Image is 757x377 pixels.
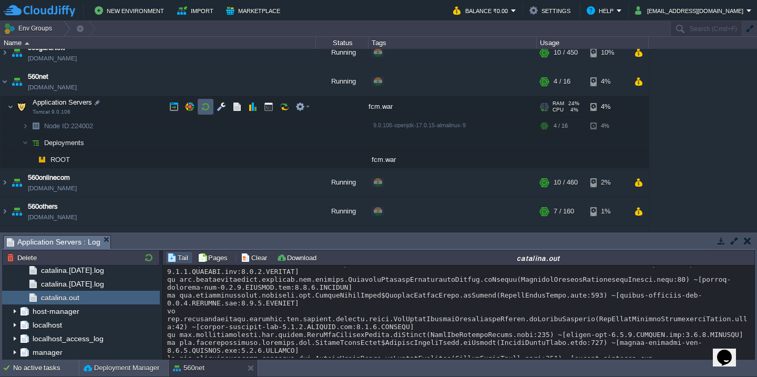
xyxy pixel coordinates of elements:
[30,320,64,330] a: localhost
[32,98,94,107] span: Application Servers
[30,307,81,316] a: host-manager
[7,236,100,249] span: Application Servers : Log
[1,38,9,67] img: AMDAwAAAACH5BAEAAAAALAAAAAABAAEAAAICRAEAOw==
[369,37,536,49] div: Tags
[537,37,648,49] div: Usage
[373,122,466,128] span: 9.0.106-openjdk-17.0.15-almalinux-9
[635,4,746,17] button: [EMAIL_ADDRESS][DOMAIN_NAME]
[369,96,537,117] div: fcm.war
[568,107,578,113] span: 4%
[25,42,29,45] img: AMDAwAAAACH5BAEAAAAALAAAAAABAAEAAAICRAEAOw==
[43,121,95,130] a: Node ID:224002
[590,38,625,67] div: 10%
[590,96,625,117] div: 4%
[4,4,75,17] img: CloudJiffy
[177,4,217,17] button: Import
[226,4,283,17] button: Marketplace
[568,100,579,107] span: 24%
[43,121,95,130] span: 224002
[590,226,625,254] div: 2%
[1,226,9,254] img: AMDAwAAAACH5BAEAAAAALAAAAAABAAEAAAICRAEAOw==
[554,226,570,254] div: 2 / 16
[9,226,24,254] img: AMDAwAAAACH5BAEAAAAALAAAAAABAAEAAAICRAEAOw==
[35,151,49,168] img: AMDAwAAAACH5BAEAAAAALAAAAAABAAEAAAICRAEAOw==
[1,37,315,49] div: Name
[316,37,368,49] div: Status
[4,21,56,36] button: Env Groups
[28,82,77,93] a: [DOMAIN_NAME]
[198,253,231,262] button: Pages
[554,197,574,226] div: 7 / 160
[1,168,9,197] img: AMDAwAAAACH5BAEAAAAALAAAAAABAAEAAAICRAEAOw==
[30,348,64,357] a: manager
[32,98,94,106] a: Application ServersTomcat 9.0.106
[49,155,71,164] a: ROOT
[590,118,625,134] div: 4%
[529,4,574,17] button: Settings
[14,96,29,117] img: AMDAwAAAACH5BAEAAAAALAAAAAABAAEAAAICRAEAOw==
[84,363,159,373] button: Deployment Manager
[167,253,191,262] button: Tail
[173,363,204,373] button: 560net
[22,135,28,151] img: AMDAwAAAACH5BAEAAAAALAAAAAABAAEAAAICRAEAOw==
[28,72,48,82] a: 560net
[95,4,167,17] button: New Environment
[453,4,511,17] button: Balance ₹0.00
[33,109,70,115] span: Tomcat 9.0.106
[590,67,625,96] div: 4%
[241,253,270,262] button: Clear
[13,360,79,376] div: No active tasks
[9,38,24,67] img: AMDAwAAAACH5BAEAAAAALAAAAAABAAEAAAICRAEAOw==
[316,197,369,226] div: Running
[1,67,9,96] img: AMDAwAAAACH5BAEAAAAALAAAAAABAAEAAAICRAEAOw==
[316,67,369,96] div: Running
[28,183,77,193] a: [DOMAIN_NAME]
[324,253,753,262] div: catalina.out
[39,279,106,289] a: catalina.[DATE].log
[553,100,564,107] span: RAM
[587,4,617,17] button: Help
[44,122,71,130] span: Node ID:
[316,168,369,197] div: Running
[28,212,77,222] a: [DOMAIN_NAME]
[554,118,568,134] div: 4 / 16
[277,253,320,262] button: Download
[713,335,746,366] iframe: chat widget
[9,168,24,197] img: AMDAwAAAACH5BAEAAAAALAAAAAABAAEAAAICRAEAOw==
[43,138,86,147] a: Deployments
[28,230,50,241] a: 560test
[554,38,578,67] div: 10 / 450
[28,172,70,183] span: 560onlinecom
[9,197,24,226] img: AMDAwAAAACH5BAEAAAAALAAAAAABAAEAAAICRAEAOw==
[39,266,106,275] a: catalina.[DATE].log
[22,118,28,134] img: AMDAwAAAACH5BAEAAAAALAAAAAABAAEAAAICRAEAOw==
[9,67,24,96] img: AMDAwAAAACH5BAEAAAAALAAAAAABAAEAAAICRAEAOw==
[554,67,570,96] div: 4 / 16
[1,197,9,226] img: AMDAwAAAACH5BAEAAAAALAAAAAABAAEAAAICRAEAOw==
[590,197,625,226] div: 1%
[28,118,43,134] img: AMDAwAAAACH5BAEAAAAALAAAAAABAAEAAAICRAEAOw==
[316,38,369,67] div: Running
[28,201,58,212] a: 560others
[553,107,564,113] span: CPU
[28,151,35,168] img: AMDAwAAAACH5BAEAAAAALAAAAAABAAEAAAICRAEAOw==
[554,168,578,197] div: 10 / 460
[39,293,81,302] a: catalina.out
[28,135,43,151] img: AMDAwAAAACH5BAEAAAAALAAAAAABAAEAAAICRAEAOw==
[30,334,105,343] a: localhost_access_log
[28,53,77,64] a: [DOMAIN_NAME]
[7,96,14,117] img: AMDAwAAAACH5BAEAAAAALAAAAAABAAEAAAICRAEAOw==
[369,151,537,168] div: fcm.war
